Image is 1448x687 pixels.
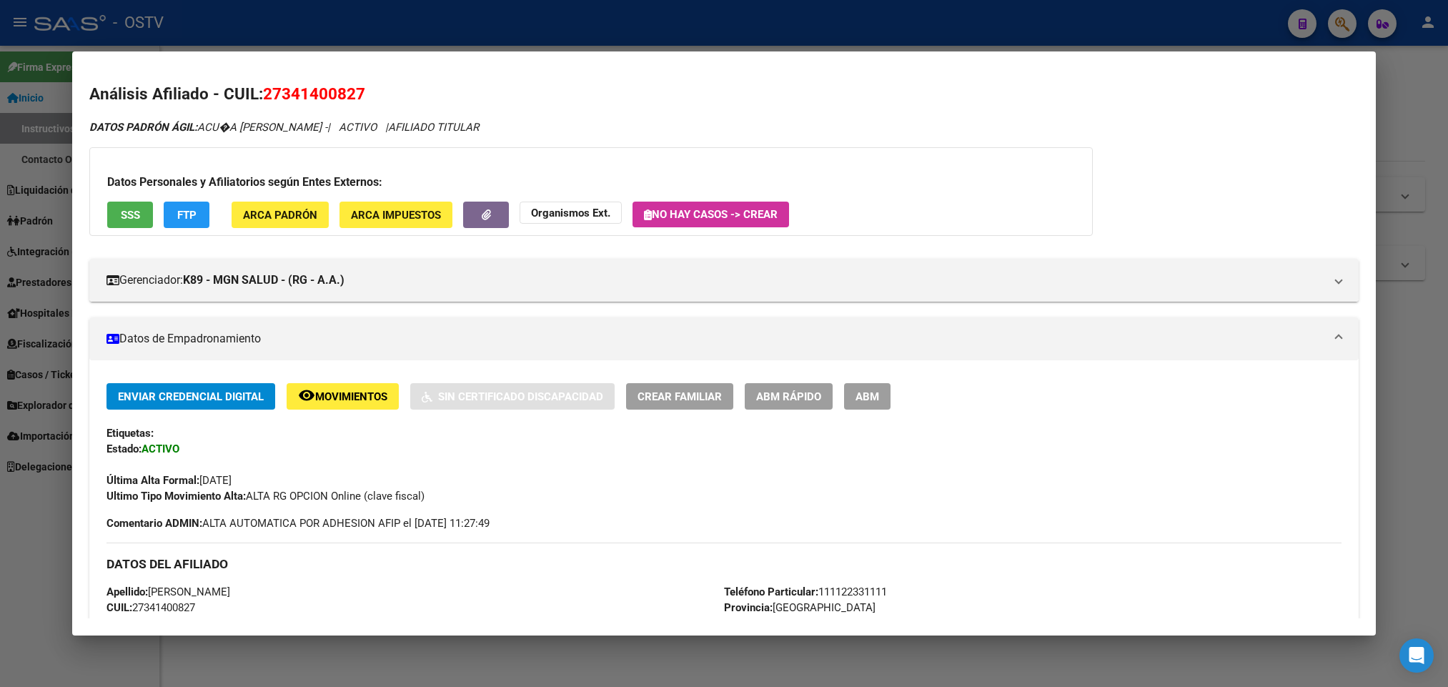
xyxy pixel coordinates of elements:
strong: Última Alta Formal: [106,474,199,487]
strong: Apellido: [106,585,148,598]
strong: Teléfono Particular: [724,585,818,598]
button: Enviar Credencial Digital [106,383,275,410]
button: SSS [107,202,153,228]
span: ACU�A [PERSON_NAME] - [89,121,327,134]
span: 27341400827 [106,601,195,614]
span: FTP [177,209,197,222]
span: SSS [121,209,140,222]
mat-panel-title: Datos de Empadronamiento [106,330,1324,347]
span: Movimientos [315,390,387,403]
mat-expansion-panel-header: Datos de Empadronamiento [89,317,1358,360]
span: 27341400827 [263,84,365,103]
strong: ACTIVO [142,443,179,455]
mat-panel-title: Gerenciador: [106,272,1324,289]
button: ARCA Padrón [232,202,329,228]
button: Sin Certificado Discapacidad [410,383,615,410]
span: Sin Certificado Discapacidad [438,390,603,403]
button: No hay casos -> Crear [633,202,789,227]
strong: Provincia: [724,601,773,614]
h3: Datos Personales y Afiliatorios según Entes Externos: [107,174,1075,191]
span: DU - DOCUMENTO UNICO 34140082 [106,617,336,630]
i: | ACTIVO | [89,121,479,134]
span: AFILIADO TITULAR [388,121,479,134]
span: [PERSON_NAME] [106,585,230,598]
strong: Localidad: [724,617,773,630]
strong: Etiquetas: [106,427,154,440]
span: ALTA AUTOMATICA POR ADHESION AFIP el [DATE] 11:27:49 [106,515,490,531]
button: FTP [164,202,209,228]
strong: DATOS PADRÓN ÁGIL: [89,121,197,134]
strong: CUIL: [106,601,132,614]
span: CASTELAR [724,617,825,630]
span: [DATE] [106,474,232,487]
span: No hay casos -> Crear [644,208,778,221]
strong: Estado: [106,443,142,455]
strong: Ultimo Tipo Movimiento Alta: [106,490,246,503]
button: Movimientos [287,383,399,410]
strong: K89 - MGN SALUD - (RG - A.A.) [183,272,344,289]
strong: Organismos Ext. [531,207,610,219]
button: Organismos Ext. [520,202,622,224]
span: ABM [856,390,879,403]
span: [GEOGRAPHIC_DATA] [724,601,876,614]
button: ARCA Impuestos [339,202,452,228]
strong: Documento: [106,617,164,630]
button: ABM [844,383,891,410]
div: Open Intercom Messenger [1399,638,1434,673]
span: ABM Rápido [756,390,821,403]
span: 111122331111 [724,585,887,598]
mat-icon: remove_red_eye [298,387,315,404]
span: Crear Familiar [638,390,722,403]
button: Crear Familiar [626,383,733,410]
span: Enviar Credencial Digital [118,390,264,403]
h3: DATOS DEL AFILIADO [106,556,1341,572]
span: ALTA RG OPCION Online (clave fiscal) [106,490,425,503]
mat-expansion-panel-header: Gerenciador:K89 - MGN SALUD - (RG - A.A.) [89,259,1358,302]
button: ABM Rápido [745,383,833,410]
span: ARCA Padrón [243,209,317,222]
h2: Análisis Afiliado - CUIL: [89,82,1358,107]
strong: Comentario ADMIN: [106,517,202,530]
span: ARCA Impuestos [351,209,441,222]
